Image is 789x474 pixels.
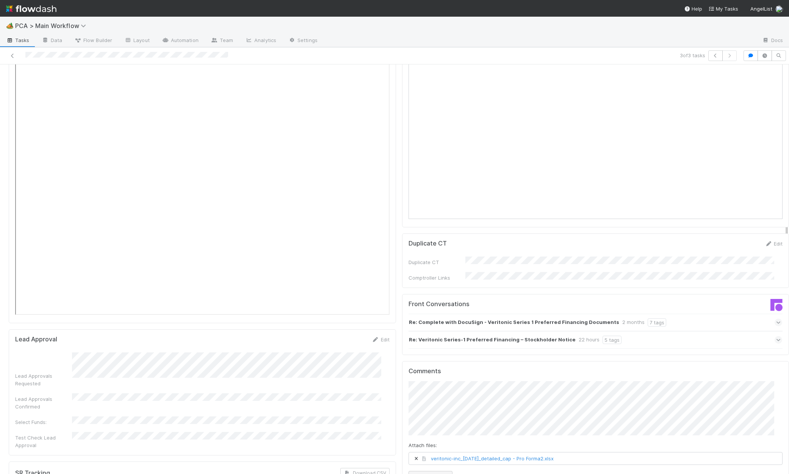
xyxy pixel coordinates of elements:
[15,395,72,410] div: Lead Approvals Confirmed
[603,336,621,344] div: 5 tags
[684,5,702,13] div: Help
[15,336,57,343] h5: Lead Approval
[579,336,600,344] div: 22 hours
[765,241,783,247] a: Edit
[708,5,738,13] a: My Tasks
[239,35,282,47] a: Analytics
[118,35,156,47] a: Layout
[775,5,783,13] img: avatar_1c530150-f9f0-4fb8-9f5d-006d570d4582.png
[409,258,465,266] div: Duplicate CT
[409,274,465,282] div: Comptroller Links
[15,418,72,426] div: Select Funds:
[6,2,56,15] img: logo-inverted-e16ddd16eac7371096b0.svg
[156,35,205,47] a: Automation
[708,6,738,12] span: My Tasks
[409,368,783,375] h5: Comments
[770,299,783,311] img: front-logo-b4b721b83371efbadf0a.svg
[205,35,239,47] a: Team
[409,441,437,449] label: Attach files:
[409,300,590,308] h5: Front Conversations
[6,36,30,44] span: Tasks
[372,336,390,343] a: Edit
[409,240,447,247] h5: Duplicate CT
[6,22,14,29] span: 🏕️
[282,35,324,47] a: Settings
[409,336,576,344] strong: Re: Veritonic Series-1 Preferred Financing – Stockholder Notice
[68,35,118,47] a: Flow Builder
[409,318,619,327] strong: Re: Complete with DocuSign - Veritonic Series 1 Preferred Financing Documents
[15,372,72,387] div: Lead Approvals Requested
[74,36,112,44] span: Flow Builder
[622,318,645,327] div: 2 months
[750,6,772,12] span: AngelList
[431,455,554,461] a: veritonic-inc_[DATE]_detailed_cap - Pro Forma2.xlsx
[648,318,666,327] div: 7 tags
[680,52,705,59] span: 3 of 3 tasks
[756,35,789,47] a: Docs
[15,22,90,30] span: PCA > Main Workflow
[36,35,68,47] a: Data
[15,434,72,449] div: Test Check Lead Approval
